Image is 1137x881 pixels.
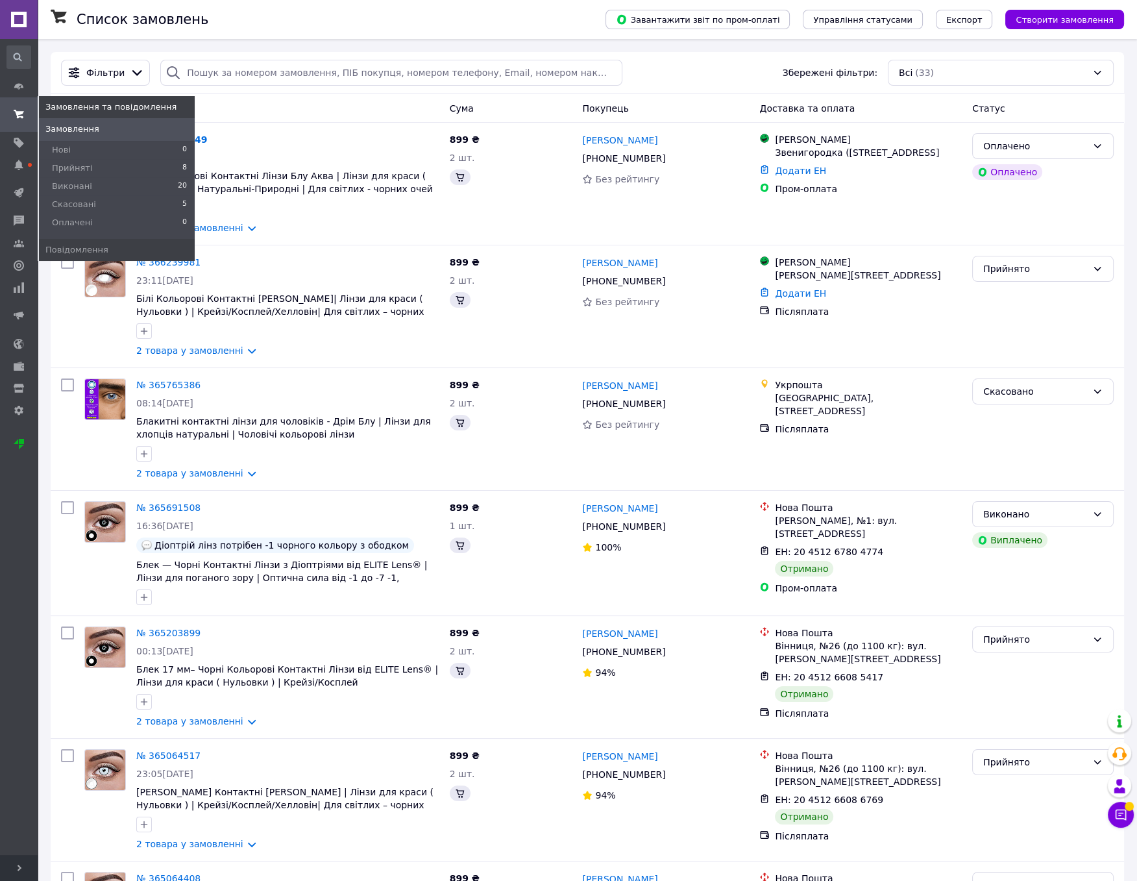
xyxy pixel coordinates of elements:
[582,750,657,763] a: [PERSON_NAME]
[983,507,1087,521] div: Виконано
[775,166,826,176] a: Додати ЕН
[1108,802,1134,828] button: Чат з покупцем
[136,223,243,233] a: 2 товара у замовленні
[775,582,962,595] div: Пром-оплата
[595,174,659,184] span: Без рейтингу
[595,542,621,552] span: 100%
[775,391,962,417] div: [GEOGRAPHIC_DATA], [STREET_ADDRESS]
[136,293,424,330] span: Білі Кольорові Контактні [PERSON_NAME]| Лінзи для краси ( Нульовки ) | Крейзі/Косплей/Хелловін| Д...
[759,103,855,114] span: Доставка та оплата
[775,762,962,788] div: Вінниця, №26 (до 1100 кг): вул. [PERSON_NAME][STREET_ADDRESS]
[85,750,125,790] img: Фото товару
[182,217,187,229] span: 0
[582,134,657,147] a: [PERSON_NAME]
[136,787,434,823] a: [PERSON_NAME] Контактні [PERSON_NAME] | Лінзи для краси ( Нульовки ) | Крейзі/Косплей/Хелловін| Д...
[136,664,438,688] a: Блек 17 мм– Чорні Кольорові Контактні Лінзи від ELITE Lens® | Лінзи для краси ( Нульовки ) | Крей...
[136,257,201,267] a: № 366239981
[582,379,657,392] a: [PERSON_NAME]
[450,153,475,163] span: 2 шт.
[595,297,659,307] span: Без рейтингу
[972,164,1042,180] div: Оплачено
[450,257,480,267] span: 899 ₴
[84,378,126,420] a: Фото товару
[84,749,126,791] a: Фото товару
[775,378,962,391] div: Укрпошта
[450,398,475,408] span: 2 шт.
[77,12,208,27] h1: Список замовлень
[775,686,833,702] div: Отримано
[136,560,427,596] a: Блек — Чорні Контактні Лінзи з Діоптріями від ELITE Lens® | Лінзи для поганого зору | Оптична сил...
[182,199,187,210] span: 5
[580,395,668,413] div: [PHONE_NUMBER]
[972,103,1005,114] span: Статус
[136,345,243,356] a: 2 товара у замовленні
[775,561,833,577] div: Отримано
[154,540,409,551] span: Діоптрій лінз потрібен -1 чорного кольору з ободком
[813,15,912,25] span: Управління статусами
[136,521,193,531] span: 16:36[DATE]
[84,627,126,668] a: Фото товару
[182,144,187,156] span: 0
[775,182,962,195] div: Пром-оплата
[595,667,615,678] span: 94%
[803,10,923,29] button: Управління статусами
[899,66,912,79] span: Всі
[580,643,668,661] div: [PHONE_NUMBER]
[775,305,962,318] div: Післяплата
[450,503,480,513] span: 899 ₴
[450,646,475,656] span: 2 шт.
[775,639,962,665] div: Вінниця, №26 (до 1100 кг): вул. [PERSON_NAME][STREET_ADDRESS]
[616,14,779,25] span: Завантажити звіт по пром-оплаті
[136,503,201,513] a: № 365691508
[136,468,243,478] a: 2 товара у замовленні
[450,751,480,761] span: 899 ₴
[775,514,962,540] div: [PERSON_NAME], №1: вул. [STREET_ADDRESS]
[983,632,1087,647] div: Прийнято
[136,275,193,286] span: 23:11[DATE]
[582,256,657,269] a: [PERSON_NAME]
[136,628,201,638] a: № 365203899
[85,379,125,419] img: Фото товару
[45,101,177,113] span: Замовлення та повідомлення
[136,751,201,761] a: № 365064517
[45,123,99,135] span: Замовлення
[580,149,668,168] div: [PHONE_NUMBER]
[450,134,480,145] span: 899 ₴
[992,14,1124,24] a: Створити замовлення
[946,15,983,25] span: Експорт
[450,380,480,390] span: 899 ₴
[775,707,962,720] div: Післяплата
[582,103,628,114] span: Покупець
[915,68,934,78] span: (33)
[775,423,962,436] div: Післяплата
[84,256,126,297] a: Фото товару
[1016,15,1114,25] span: Створити замовлення
[136,171,433,194] a: Сині Кольорові Контактні Лінзи Блу Аква | Лінзи для краси ( Нульовки ) | Натуральні-Природні | Дл...
[136,398,193,408] span: 08:14[DATE]
[85,627,125,667] img: Фото товару
[775,672,883,682] span: ЕН: 20 4512 6608 5417
[1005,10,1124,29] button: Створити замовлення
[580,765,668,784] div: [PHONE_NUMBER]
[936,10,993,29] button: Експорт
[136,380,201,390] a: № 365765386
[605,10,790,29] button: Завантажити звіт по пром-оплаті
[136,646,193,656] span: 00:13[DATE]
[136,416,431,440] a: Блакитні контактні лінзи для чоловіків - Дрім Блу | Лінзи для хлопців натуральні | Чоловічі кольо...
[136,769,193,779] span: 23:05[DATE]
[52,162,92,174] span: Прийняті
[972,532,1047,548] div: Виплачено
[783,66,877,79] span: Збережені фільтри:
[582,502,657,515] a: [PERSON_NAME]
[775,501,962,514] div: Нова Пошта
[450,521,475,531] span: 1 шт.
[160,60,622,86] input: Пошук за номером замовлення, ПІБ покупця, номером телефону, Email, номером накладної
[450,275,475,286] span: 2 шт.
[52,217,93,229] span: Оплачені
[450,769,475,779] span: 2 шт.
[595,790,615,800] span: 94%
[775,256,962,269] div: [PERSON_NAME]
